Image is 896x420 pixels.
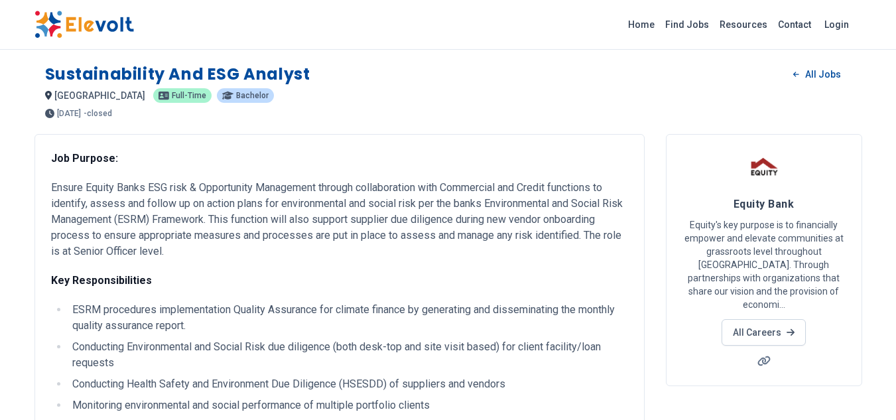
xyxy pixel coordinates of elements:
span: [GEOGRAPHIC_DATA] [54,90,145,101]
a: Home [623,14,660,35]
strong: Key Responsibilities [51,274,152,287]
li: Monitoring environmental and social performance of multiple portfolio clients [68,397,628,413]
span: Equity Bank [734,198,794,210]
img: Equity Bank [747,151,781,184]
a: Contact [773,14,816,35]
span: Full-time [172,92,206,100]
p: Equity's key purpose is to financially empower and elevate communities at grassroots level throug... [682,218,846,311]
li: Conducting Health Safety and Environment Due Diligence (HSESDD) of suppliers and vendors [68,376,628,392]
a: Resources [714,14,773,35]
h1: Sustainability and ESG Analyst [45,64,310,85]
p: - closed [84,109,112,117]
strong: Job Purpose: [51,152,118,165]
span: Bachelor [236,92,269,100]
a: Login [816,11,857,38]
a: All Careers [722,319,806,346]
li: Conducting Environmental and Social Risk due diligence (both desk-top and site visit based) for c... [68,339,628,371]
a: Find Jobs [660,14,714,35]
p: Ensure Equity Banks ESG risk & Opportunity Management through collaboration with Commercial and C... [51,180,628,259]
span: [DATE] [57,109,81,117]
a: All Jobs [783,64,851,84]
img: Elevolt [34,11,134,38]
li: ESRM procedures implementation Quality Assurance for climate finance by generating and disseminat... [68,302,628,334]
